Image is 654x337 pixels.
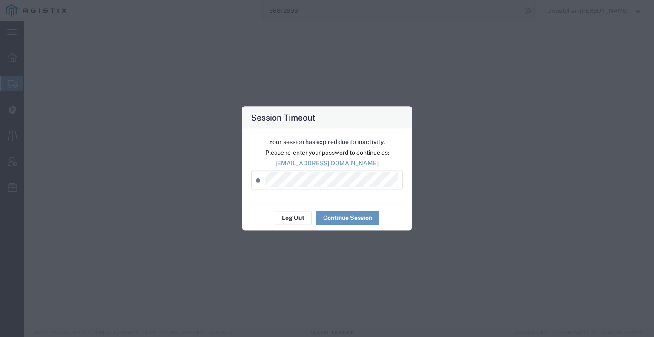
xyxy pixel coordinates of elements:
[316,211,379,225] button: Continue Session
[251,158,403,167] p: [EMAIL_ADDRESS][DOMAIN_NAME]
[251,137,403,146] p: Your session has expired due to inactivity.
[251,111,316,123] h4: Session Timeout
[251,148,403,157] p: Please re-enter your password to continue as:
[275,211,312,225] button: Log Out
